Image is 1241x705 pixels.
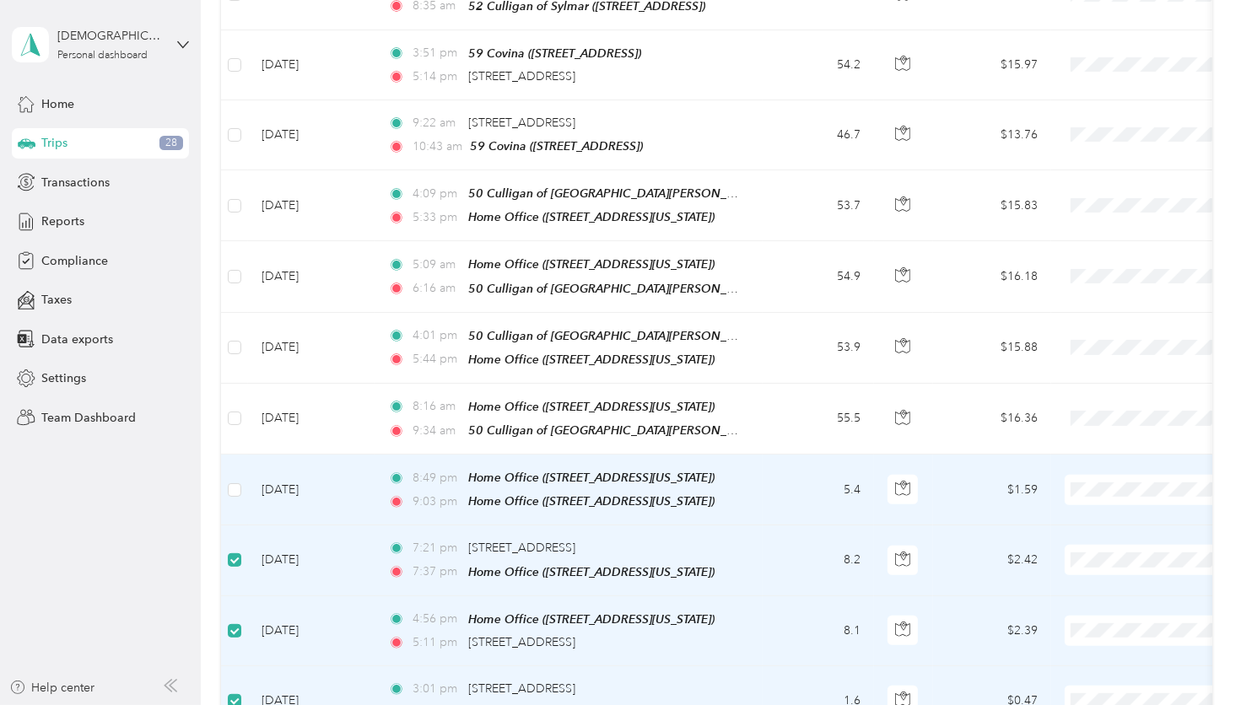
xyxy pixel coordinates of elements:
[41,252,108,270] span: Compliance
[413,44,461,62] span: 3:51 pm
[41,291,72,309] span: Taxes
[248,525,375,595] td: [DATE]
[248,384,375,455] td: [DATE]
[413,469,461,487] span: 8:49 pm
[413,67,461,86] span: 5:14 pm
[933,384,1051,455] td: $16.36
[468,352,715,366] span: Home Office ([STREET_ADDRESS][US_STATE])
[468,69,575,83] span: [STREET_ADDRESS]
[933,455,1051,525] td: $1.59
[468,612,715,626] span: Home Office ([STREET_ADDRESS][US_STATE])
[413,492,461,511] span: 9:03 pm
[413,137,462,156] span: 10:43 am
[763,241,874,312] td: 54.9
[41,213,84,230] span: Reports
[468,116,575,130] span: [STREET_ADDRESS]
[41,409,136,427] span: Team Dashboard
[468,471,715,484] span: Home Office ([STREET_ADDRESS][US_STATE])
[763,384,874,455] td: 55.5
[468,257,715,271] span: Home Office ([STREET_ADDRESS][US_STATE])
[933,170,1051,241] td: $15.83
[763,313,874,384] td: 53.9
[933,241,1051,312] td: $16.18
[248,313,375,384] td: [DATE]
[248,170,375,241] td: [DATE]
[468,565,715,579] span: Home Office ([STREET_ADDRESS][US_STATE])
[763,525,874,595] td: 8.2
[468,681,575,696] span: [STREET_ADDRESS]
[468,400,715,413] span: Home Office ([STREET_ADDRESS][US_STATE])
[41,134,67,152] span: Trips
[468,329,881,343] span: 50 Culligan of [GEOGRAPHIC_DATA][PERSON_NAME] ([STREET_ADDRESS])
[413,422,461,440] span: 9:34 am
[413,279,461,298] span: 6:16 am
[413,256,461,274] span: 5:09 am
[57,51,148,61] div: Personal dashboard
[933,30,1051,100] td: $15.97
[248,100,375,170] td: [DATE]
[763,100,874,170] td: 46.7
[763,30,874,100] td: 54.2
[9,679,95,697] button: Help center
[41,369,86,387] span: Settings
[413,633,461,652] span: 5:11 pm
[248,455,375,525] td: [DATE]
[468,46,641,60] span: 59 Covina ([STREET_ADDRESS])
[413,208,461,227] span: 5:33 pm
[41,95,74,113] span: Home
[763,455,874,525] td: 5.4
[468,635,575,649] span: [STREET_ADDRESS]
[933,596,1051,666] td: $2.39
[413,350,461,369] span: 5:44 pm
[413,539,461,557] span: 7:21 pm
[413,114,461,132] span: 9:22 am
[1147,611,1241,705] iframe: Everlance-gr Chat Button Frame
[248,241,375,312] td: [DATE]
[413,397,461,416] span: 8:16 am
[468,210,715,223] span: Home Office ([STREET_ADDRESS][US_STATE])
[468,282,881,296] span: 50 Culligan of [GEOGRAPHIC_DATA][PERSON_NAME] ([STREET_ADDRESS])
[468,423,881,438] span: 50 Culligan of [GEOGRAPHIC_DATA][PERSON_NAME] ([STREET_ADDRESS])
[413,680,461,698] span: 3:01 pm
[933,100,1051,170] td: $13.76
[41,331,113,348] span: Data exports
[763,170,874,241] td: 53.7
[248,30,375,100] td: [DATE]
[468,186,881,201] span: 50 Culligan of [GEOGRAPHIC_DATA][PERSON_NAME] ([STREET_ADDRESS])
[468,494,715,508] span: Home Office ([STREET_ADDRESS][US_STATE])
[933,313,1051,384] td: $15.88
[413,326,461,345] span: 4:01 pm
[933,525,1051,595] td: $2.42
[470,139,643,153] span: 59 Covina ([STREET_ADDRESS])
[41,174,110,191] span: Transactions
[763,596,874,666] td: 8.1
[159,136,183,151] span: 28
[413,185,461,203] span: 4:09 pm
[413,562,461,581] span: 7:37 pm
[468,541,575,555] span: [STREET_ADDRESS]
[413,610,461,628] span: 4:56 pm
[248,596,375,666] td: [DATE]
[57,27,163,45] div: [DEMOGRAPHIC_DATA][PERSON_NAME]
